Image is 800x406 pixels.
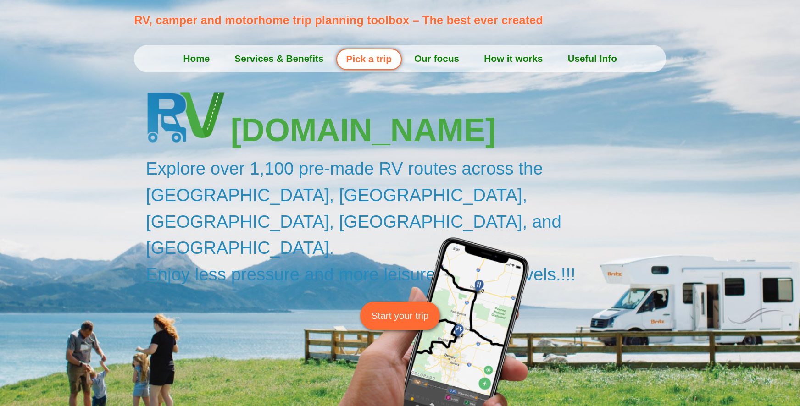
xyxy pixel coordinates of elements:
[555,47,629,70] a: Useful Info
[336,49,402,70] a: Pick a trip
[134,11,671,29] p: RV, camper and motorhome trip planning toolbox – The best ever created
[222,47,336,70] a: Services & Benefits
[372,308,429,323] span: Start your trip
[402,47,472,70] a: Our focus
[171,47,222,70] a: Home
[360,302,440,329] a: Start your trip
[146,155,671,287] h2: Explore over 1,100 pre-made RV routes across the [GEOGRAPHIC_DATA], [GEOGRAPHIC_DATA], [GEOGRAPHI...
[134,47,666,70] nav: Menu
[472,47,555,70] a: How it works
[231,114,671,146] h3: [DOMAIN_NAME]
